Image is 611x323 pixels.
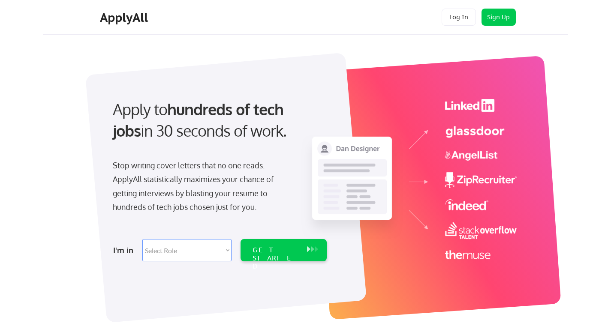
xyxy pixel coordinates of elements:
div: GET STARTED [253,246,298,271]
div: ApplyAll [100,10,150,25]
div: Stop writing cover letters that no one reads. ApplyAll statistically maximizes your chance of get... [113,159,289,214]
div: I'm in [113,243,137,257]
button: Sign Up [482,9,516,26]
strong: hundreds of tech jobs [113,99,287,140]
button: Log In [442,9,476,26]
div: Apply to in 30 seconds of work. [113,99,323,142]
